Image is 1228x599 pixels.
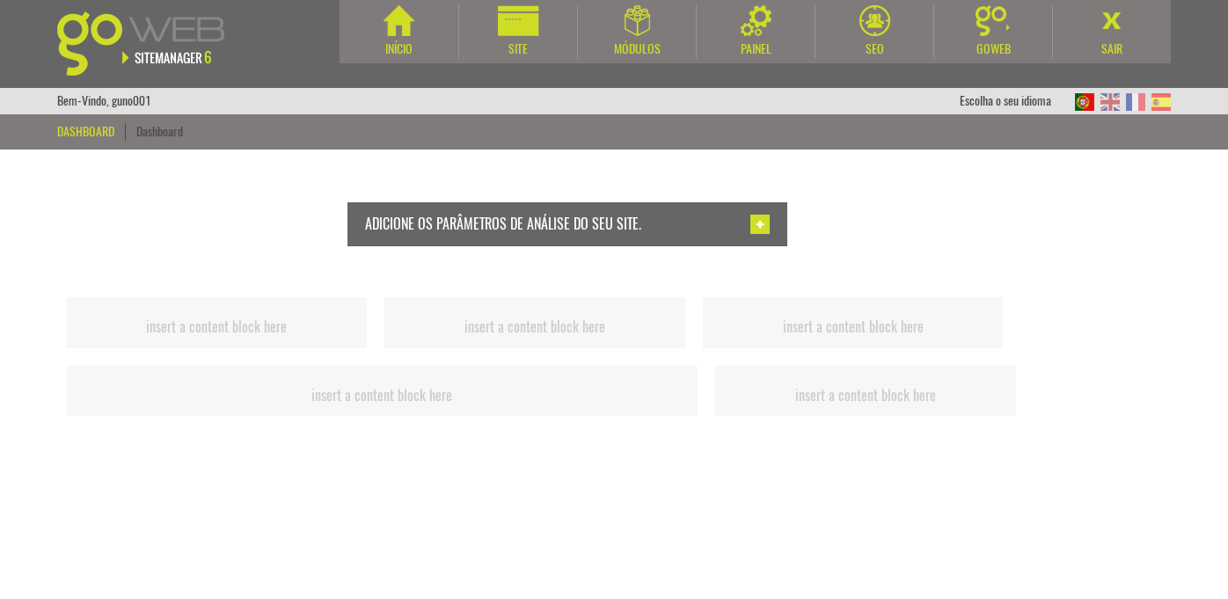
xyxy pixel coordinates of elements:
[1053,40,1171,58] div: Sair
[934,40,1052,58] div: Goweb
[1075,93,1094,111] img: PT
[70,388,693,404] h2: insert a content block here
[741,5,771,36] img: Painel
[57,11,245,76] img: Goweb
[459,40,577,58] div: Site
[1097,5,1128,36] img: Sair
[976,5,1012,36] img: Goweb
[960,88,1069,114] div: Escolha o seu idioma
[625,5,650,36] img: Módulos
[1126,93,1145,111] img: FR
[859,5,890,36] img: SEO
[815,40,933,58] div: SEO
[1151,93,1171,111] img: ES
[70,319,362,335] h2: insert a content block here
[697,40,815,58] div: Painel
[136,123,183,140] a: Dashboard
[365,215,641,233] span: Adicione os parâmetros de análise do seu site.
[57,123,126,141] div: Dashboard
[389,319,681,335] h2: insert a content block here
[384,5,414,36] img: Início
[720,388,1012,404] h2: insert a content block here
[340,40,458,58] div: Início
[578,40,696,58] div: Módulos
[707,319,999,335] h2: insert a content block here
[75,202,1059,246] a: Adicione os parâmetros de análise do seu site. Adicionar
[750,215,770,234] img: Adicionar
[57,88,151,114] div: Bem-Vindo, guno001
[1100,93,1120,111] img: EN
[498,5,539,36] img: Site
